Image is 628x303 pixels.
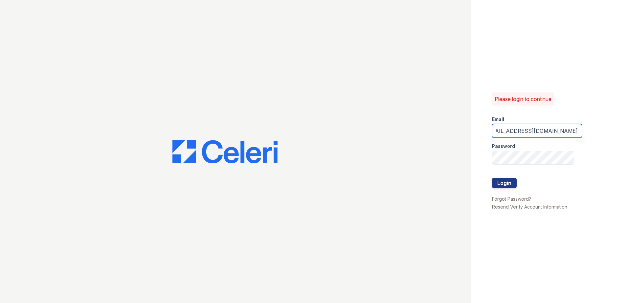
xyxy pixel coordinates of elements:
label: Email [492,116,504,123]
a: Resend Verify Account Information [492,204,567,210]
p: Please login to continue [495,95,551,103]
a: Forgot Password? [492,196,531,202]
label: Password [492,143,515,150]
img: CE_Logo_Blue-a8612792a0a2168367f1c8372b55b34899dd931a85d93a1a3d3e32e68fde9ad4.png [172,140,278,163]
button: Login [492,178,517,188]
